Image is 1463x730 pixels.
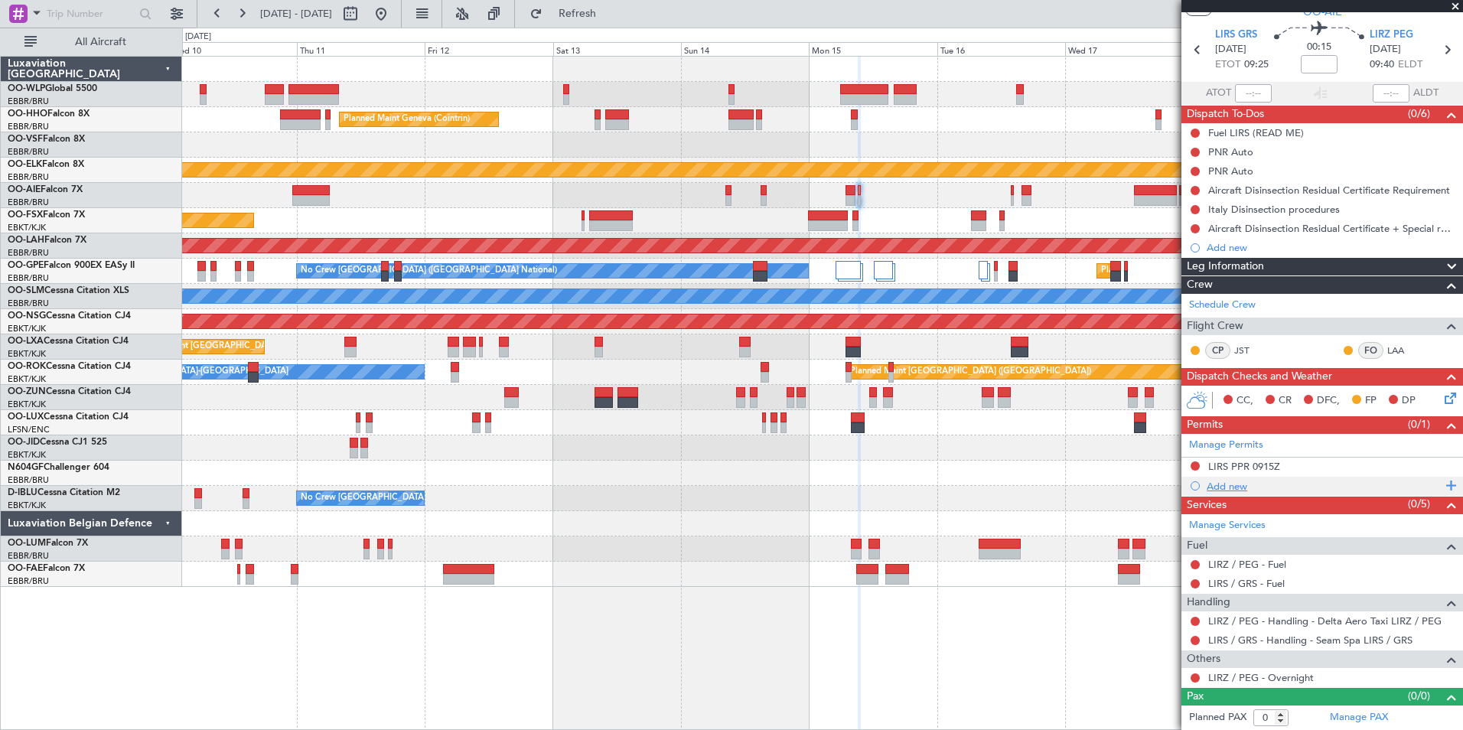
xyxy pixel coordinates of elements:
a: LIRZ / PEG - Fuel [1208,558,1286,571]
a: OO-ZUNCessna Citation CJ4 [8,387,131,396]
span: OO-AIE [8,185,41,194]
a: JST [1234,344,1269,357]
a: LIRS / GRS - Handling - Seam Spa LIRS / GRS [1208,634,1412,647]
span: OO-JID [8,438,40,447]
a: OO-ELKFalcon 8X [8,160,84,169]
a: OO-AIEFalcon 7X [8,185,83,194]
span: 09:25 [1244,57,1269,73]
a: EBBR/BRU [8,272,49,284]
a: OO-GPEFalcon 900EX EASy II [8,261,135,270]
span: OO-HHO [8,109,47,119]
div: Tue 16 [937,42,1065,56]
span: Pax [1187,688,1204,706]
div: Fri 12 [425,42,552,56]
a: EBKT/KJK [8,373,46,385]
a: LIRS / GRS - Fuel [1208,577,1285,590]
div: Planned Maint [GEOGRAPHIC_DATA] ([GEOGRAPHIC_DATA]) [850,360,1091,383]
span: N604GF [8,463,44,472]
span: OO-ZUN [8,387,46,396]
div: Add new [1207,241,1455,254]
span: CC, [1237,393,1253,409]
div: CP [1205,342,1230,359]
span: Permits [1187,416,1223,434]
label: Planned PAX [1189,710,1246,725]
div: No Crew [GEOGRAPHIC_DATA] ([GEOGRAPHIC_DATA] National) [301,259,557,282]
a: OO-HHOFalcon 8X [8,109,90,119]
a: EBBR/BRU [8,96,49,107]
a: LFSN/ENC [8,424,50,435]
div: [DATE] [185,31,211,44]
span: FP [1365,393,1377,409]
span: [DATE] - [DATE] [260,7,332,21]
div: No Crew [GEOGRAPHIC_DATA] ([GEOGRAPHIC_DATA] National) [301,487,557,510]
span: OO-ELK [8,160,42,169]
span: ATOT [1206,86,1231,101]
span: [DATE] [1370,42,1401,57]
a: D-IBLUCessna Citation M2 [8,488,120,497]
div: PNR Auto [1208,165,1253,178]
span: ETOT [1215,57,1240,73]
span: Leg Information [1187,258,1264,275]
span: D-IBLU [8,488,37,497]
button: Refresh [523,2,614,26]
a: EBBR/BRU [8,575,49,587]
span: Fuel [1187,537,1207,555]
a: EBBR/BRU [8,121,49,132]
a: OO-ROKCessna Citation CJ4 [8,362,131,371]
span: OO-GPE [8,261,44,270]
div: LIRS PPR 0915Z [1208,460,1280,473]
a: EBBR/BRU [8,197,49,208]
span: LIRZ PEG [1370,28,1413,43]
a: EBKT/KJK [8,399,46,410]
span: OO-SLM [8,286,44,295]
a: Schedule Crew [1189,298,1256,313]
span: OO-LUM [8,539,46,548]
span: (0/6) [1408,106,1430,122]
span: (0/5) [1408,496,1430,512]
a: OO-VSFFalcon 8X [8,135,85,144]
span: OO-LXA [8,337,44,346]
span: 00:15 [1307,40,1331,55]
span: (0/1) [1408,416,1430,432]
span: OO-VSF [8,135,43,144]
a: EBBR/BRU [8,298,49,309]
span: ALDT [1413,86,1439,101]
span: Dispatch To-Dos [1187,106,1264,123]
div: Fuel LIRS (READ ME) [1208,126,1304,139]
div: Sun 14 [681,42,809,56]
a: OO-LUMFalcon 7X [8,539,88,548]
a: OO-LXACessna Citation CJ4 [8,337,129,346]
a: LIRZ / PEG - Overnight [1208,671,1314,684]
div: Italy Disinsection procedures [1208,203,1340,216]
span: Others [1187,650,1220,668]
a: EBKT/KJK [8,222,46,233]
span: Dispatch Checks and Weather [1187,368,1332,386]
span: OO-LUX [8,412,44,422]
div: Add new [1207,480,1442,493]
a: N604GFChallenger 604 [8,463,109,472]
span: LIRS GRS [1215,28,1257,43]
span: 09:40 [1370,57,1394,73]
span: ELDT [1398,57,1422,73]
div: Planned Maint Geneva (Cointrin) [344,108,470,131]
input: Trip Number [47,2,135,25]
a: OO-WLPGlobal 5500 [8,84,97,93]
span: OO-WLP [8,84,45,93]
span: OO-ROK [8,362,46,371]
div: FO [1358,342,1383,359]
a: EBBR/BRU [8,247,49,259]
a: LIRZ / PEG - Handling - Delta Aero Taxi LIRZ / PEG [1208,614,1442,627]
span: Handling [1187,594,1230,611]
div: Wed 10 [169,42,297,56]
span: OO-AIE [1303,4,1342,20]
span: OO-FAE [8,564,43,573]
span: Refresh [546,8,610,19]
div: PNR Auto [1208,145,1253,158]
a: OO-LAHFalcon 7X [8,236,86,245]
span: Flight Crew [1187,318,1243,335]
a: EBBR/BRU [8,474,49,486]
span: DP [1402,393,1416,409]
a: EBBR/BRU [8,146,49,158]
span: OO-NSG [8,311,46,321]
div: Wed 17 [1065,42,1193,56]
